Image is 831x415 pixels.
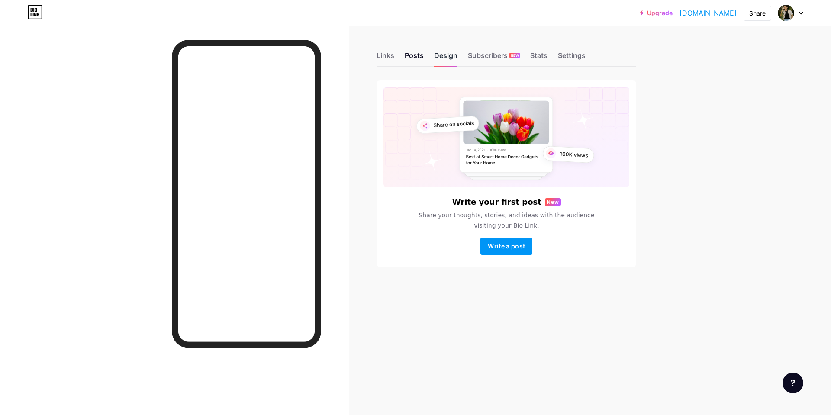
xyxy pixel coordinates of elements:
div: Posts [405,50,424,66]
img: moonsetsunrise [778,5,794,21]
div: Subscribers [468,50,520,66]
span: New [547,198,559,206]
div: Stats [530,50,548,66]
h6: Write your first post [452,198,541,206]
a: [DOMAIN_NAME] [680,8,737,18]
div: Design [434,50,457,66]
span: NEW [511,53,519,58]
div: Settings [558,50,586,66]
div: Links [377,50,394,66]
a: Upgrade [640,10,673,16]
span: Share your thoughts, stories, and ideas with the audience visiting your Bio Link. [408,210,605,231]
div: Share [749,9,766,18]
button: Write a post [480,238,532,255]
span: Write a post [488,242,525,250]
